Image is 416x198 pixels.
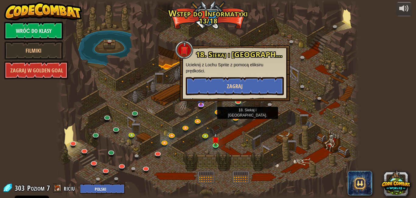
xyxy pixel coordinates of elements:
a: Wróć do klasy [4,22,63,40]
a: Filmiki [4,41,63,60]
a: Zagraj w Golden Goal [4,61,68,79]
span: 7 [47,183,50,193]
span: 303 [15,183,26,193]
a: riciu [64,183,77,193]
p: Ucieknij z Lochu Sprite z pomocą eliksiru prędkości. [186,62,284,74]
button: Zagraj [186,77,284,95]
img: CodeCombat - Learn how to code by playing a game [4,2,82,20]
span: Poziom [27,183,44,193]
img: level-banner-unstarted.png [212,133,219,146]
span: 18. Siekaj i [GEOGRAPHIC_DATA]. [196,49,311,59]
span: Zagraj [227,82,243,90]
button: Dopasuj głośność [397,2,412,16]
